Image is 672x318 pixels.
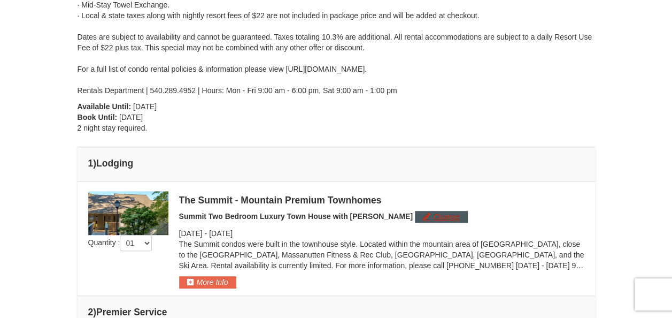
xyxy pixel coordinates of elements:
[179,276,236,288] button: More Info
[204,229,207,238] span: -
[179,239,584,271] p: The Summit condos were built in the townhouse style. Located within the mountain area of [GEOGRAP...
[93,307,96,317] span: )
[88,307,584,317] h4: 2 Premier Service
[88,191,168,235] img: 19219034-1-0eee7e00.jpg
[179,229,203,238] span: [DATE]
[78,102,132,111] strong: Available Until:
[93,158,96,169] span: )
[119,113,143,122] span: [DATE]
[78,124,148,132] span: 2 night stay required.
[415,211,468,223] button: Change
[78,113,118,122] strong: Book Until:
[88,158,584,169] h4: 1 Lodging
[209,229,233,238] span: [DATE]
[179,195,584,206] div: The Summit - Mountain Premium Townhomes
[179,212,413,221] span: Summit Two Bedroom Luxury Town House with [PERSON_NAME]
[133,102,157,111] span: [DATE]
[88,238,152,247] span: Quantity :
